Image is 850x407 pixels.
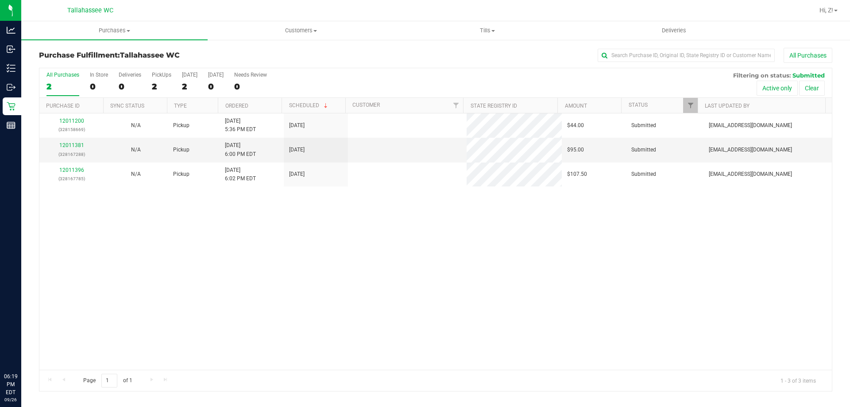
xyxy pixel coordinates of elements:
[650,27,698,35] span: Deliveries
[629,102,648,108] a: Status
[173,121,189,130] span: Pickup
[598,49,775,62] input: Search Purchase ID, Original ID, State Registry ID or Customer Name...
[90,72,108,78] div: In Store
[709,121,792,130] span: [EMAIL_ADDRESS][DOMAIN_NAME]
[683,98,698,113] a: Filter
[234,81,267,92] div: 0
[46,72,79,78] div: All Purchases
[4,372,17,396] p: 06:19 PM EDT
[567,146,584,154] span: $95.00
[631,170,656,178] span: Submitted
[131,122,141,128] span: Not Applicable
[131,170,141,178] button: N/A
[709,170,792,178] span: [EMAIL_ADDRESS][DOMAIN_NAME]
[152,81,171,92] div: 2
[39,51,303,59] h3: Purchase Fulfillment:
[208,81,224,92] div: 0
[567,121,584,130] span: $44.00
[709,146,792,154] span: [EMAIL_ADDRESS][DOMAIN_NAME]
[757,81,798,96] button: Active only
[46,81,79,92] div: 2
[173,146,189,154] span: Pickup
[208,27,394,35] span: Customers
[208,72,224,78] div: [DATE]
[733,72,791,79] span: Filtering on status:
[45,125,98,134] p: (328158669)
[7,26,15,35] inline-svg: Analytics
[131,147,141,153] span: Not Applicable
[225,117,256,134] span: [DATE] 5:36 PM EDT
[46,103,80,109] a: Purchase ID
[631,146,656,154] span: Submitted
[394,27,580,35] span: Tills
[4,396,17,403] p: 09/26
[581,21,767,40] a: Deliveries
[705,103,750,109] a: Last Updated By
[45,174,98,183] p: (328167785)
[26,335,37,345] iframe: Resource center unread badge
[110,103,144,109] a: Sync Status
[119,72,141,78] div: Deliveries
[7,83,15,92] inline-svg: Outbound
[152,72,171,78] div: PickUps
[784,48,832,63] button: All Purchases
[225,141,256,158] span: [DATE] 6:00 PM EDT
[131,171,141,177] span: Not Applicable
[59,118,84,124] a: 12011200
[7,64,15,73] inline-svg: Inventory
[448,98,463,113] a: Filter
[567,170,587,178] span: $107.50
[7,102,15,111] inline-svg: Retail
[799,81,825,96] button: Clear
[234,72,267,78] div: Needs Review
[131,146,141,154] button: N/A
[7,45,15,54] inline-svg: Inbound
[90,81,108,92] div: 0
[289,170,305,178] span: [DATE]
[119,81,141,92] div: 0
[289,102,329,109] a: Scheduled
[174,103,187,109] a: Type
[59,142,84,148] a: 12011381
[773,374,823,387] span: 1 - 3 of 3 items
[819,7,833,14] span: Hi, Z!
[225,103,248,109] a: Ordered
[182,81,197,92] div: 2
[289,121,305,130] span: [DATE]
[471,103,517,109] a: State Registry ID
[208,21,394,40] a: Customers
[45,150,98,159] p: (328167288)
[131,121,141,130] button: N/A
[21,27,208,35] span: Purchases
[173,170,189,178] span: Pickup
[352,102,380,108] a: Customer
[225,166,256,183] span: [DATE] 6:02 PM EDT
[59,167,84,173] a: 12011396
[289,146,305,154] span: [DATE]
[67,7,113,14] span: Tallahassee WC
[182,72,197,78] div: [DATE]
[9,336,35,363] iframe: Resource center
[21,21,208,40] a: Purchases
[631,121,656,130] span: Submitted
[76,374,139,388] span: Page of 1
[792,72,825,79] span: Submitted
[565,103,587,109] a: Amount
[7,121,15,130] inline-svg: Reports
[120,51,180,59] span: Tallahassee WC
[101,374,117,388] input: 1
[394,21,580,40] a: Tills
